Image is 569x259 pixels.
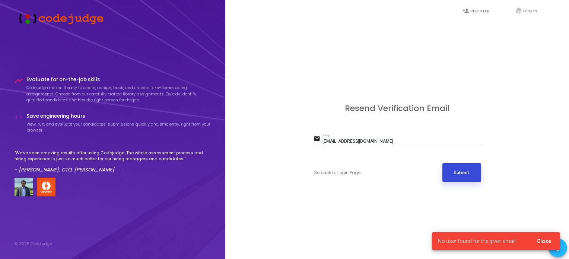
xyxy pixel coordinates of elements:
button: Close [531,234,557,248]
i: timeline [15,77,23,85]
button: Submit [442,163,481,182]
img: user image [15,178,33,196]
i: fingerprint [515,7,522,14]
p: View, run, and evaluate your candidates’ submissions quickly and efficiently, right from your bro... [26,121,211,133]
i: code [15,113,23,121]
h4: Save engineering hours [26,113,211,119]
a: fingerprintLog In [508,2,553,20]
span: Close [537,238,551,244]
a: Go back to Login Page [314,170,360,176]
input: Email [322,139,481,144]
em: - [PERSON_NAME], CTO, [PERSON_NAME] [15,166,114,173]
i: person_add [462,7,469,14]
p: "We've seen amazing results after using Codejudge. The whole assessment process and hiring experi... [15,150,211,162]
span: No user found for the given email! [438,237,516,245]
div: © 2025 Codejudge [15,241,52,247]
p: Codejudge makes it easy to create, assign, track, and assess take-home coding assignments. Choose... [26,85,211,103]
a: person_addRegister [455,2,500,20]
h3: Resend Verification Email [314,104,481,113]
mat-icon: email [314,135,322,144]
h4: Evaluate for on-the-job skills [26,77,211,83]
img: company-logo [37,178,55,196]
